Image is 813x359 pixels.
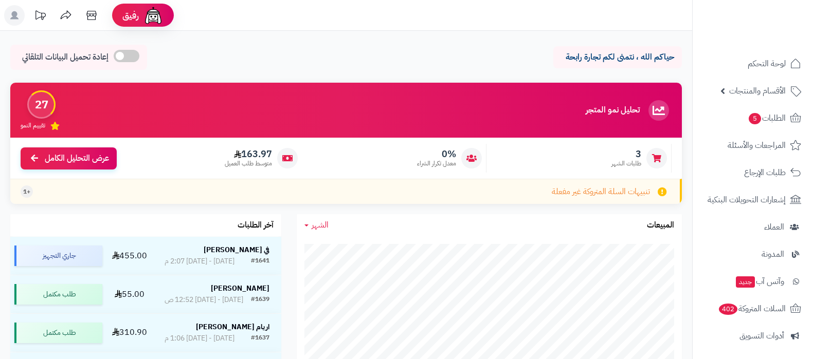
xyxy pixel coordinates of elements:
[165,333,234,344] div: [DATE] - [DATE] 1:06 م
[14,284,102,305] div: طلب مكتمل
[744,165,786,180] span: طلبات الإرجاع
[417,159,456,168] span: معدل تكرار الشراء
[764,220,784,234] span: العملاء
[106,275,152,313] td: 55.00
[27,5,53,28] a: تحديثات المنصة
[739,329,784,343] span: أدوات التسويق
[699,215,807,239] a: العملاء
[23,187,30,196] span: +1
[611,148,641,160] span: 3
[196,322,269,332] strong: اريام [PERSON_NAME]
[211,283,269,294] strong: [PERSON_NAME]
[699,296,807,321] a: السلات المتروكة402
[204,244,269,255] strong: في [PERSON_NAME]
[417,148,456,160] span: 0%
[143,5,164,26] img: ai-face.png
[748,56,786,71] span: لوحة التحكم
[735,274,784,289] span: وآتس آب
[699,160,807,185] a: طلبات الإرجاع
[14,323,102,343] div: طلب مكتمل
[106,237,152,275] td: 455.00
[718,301,786,316] span: السلات المتروكة
[14,245,102,266] div: جاري التجهيز
[736,276,755,288] span: جديد
[561,51,674,63] p: حياكم الله ، نتمنى لكم تجارة رابحة
[728,138,786,153] span: المراجعات والأسئلة
[699,269,807,294] a: وآتس آبجديد
[251,295,269,305] div: #1639
[225,159,272,168] span: متوسط طلب العميل
[749,113,761,124] span: 5
[699,133,807,158] a: المراجعات والأسئلة
[21,121,45,130] span: تقييم النمو
[708,193,786,207] span: إشعارات التحويلات البنكية
[699,242,807,267] a: المدونة
[552,186,650,198] span: تنبيهات السلة المتروكة غير مفعلة
[748,111,786,125] span: الطلبات
[106,314,152,352] td: 310.90
[165,256,234,267] div: [DATE] - [DATE] 2:07 م
[238,221,274,230] h3: آخر الطلبات
[719,304,737,315] span: 402
[729,84,786,98] span: الأقسام والمنتجات
[699,187,807,212] a: إشعارات التحويلات البنكية
[699,106,807,130] a: الطلبات5
[165,295,243,305] div: [DATE] - [DATE] 12:52 ص
[743,26,803,48] img: logo-2.png
[762,247,784,261] span: المدونة
[251,256,269,267] div: #1641
[21,147,117,169] a: عرض التحليل الكامل
[699,51,807,76] a: لوحة التحكم
[251,333,269,344] div: #1637
[45,153,109,164] span: عرض التحليل الكامل
[122,9,139,22] span: رفيق
[699,324,807,348] a: أدوات التسويق
[304,219,329,231] a: الشهر
[647,221,674,230] h3: المبيعات
[312,219,329,231] span: الشهر
[22,51,109,63] span: إعادة تحميل البيانات التلقائي
[611,159,641,168] span: طلبات الشهر
[586,106,640,115] h3: تحليل نمو المتجر
[225,148,272,160] span: 163.97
